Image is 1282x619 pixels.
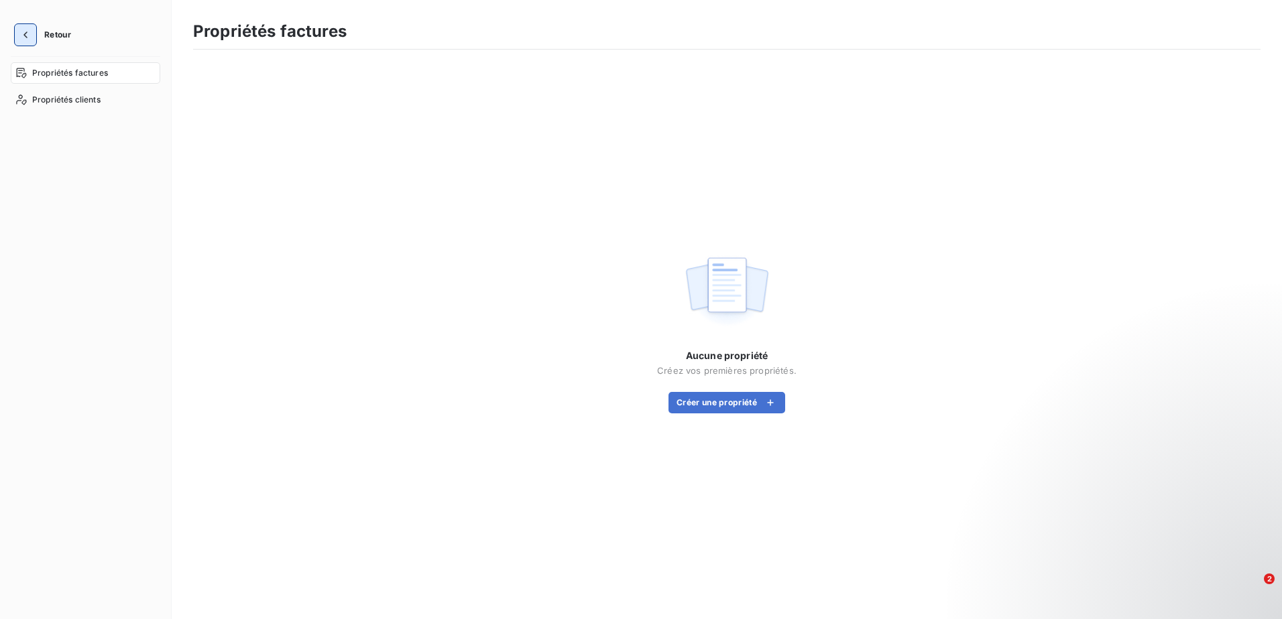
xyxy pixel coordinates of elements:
[32,94,101,106] span: Propriétés clients
[684,250,770,333] img: empty state
[11,24,82,46] button: Retour
[668,392,785,413] button: Créer une propriété
[1264,573,1275,584] span: 2
[1014,489,1282,583] iframe: Intercom notifications message
[193,19,347,44] h3: Propriétés factures
[657,365,797,376] span: Créez vos premières propriétés.
[32,67,108,79] span: Propriétés factures
[44,31,71,39] span: Retour
[1236,573,1269,606] iframe: Intercom live chat
[11,89,160,111] a: Propriétés clients
[11,62,160,84] a: Propriétés factures
[686,349,768,362] span: Aucune propriété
